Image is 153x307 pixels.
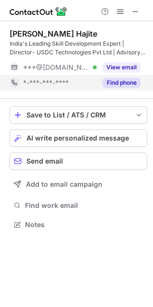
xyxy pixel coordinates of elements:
div: India's Leading Skill Development Expert | Director- USDC Technologies Pvt Ltd | Advisory Board M... [10,39,147,57]
button: Reveal Button [102,63,140,72]
button: Find work email [10,199,147,212]
span: Send email [26,157,63,165]
div: [PERSON_NAME] Hajite [10,29,97,38]
button: Add to email campaign [10,176,147,193]
img: ContactOut v5.3.10 [10,6,67,17]
span: ***@[DOMAIN_NAME] [23,63,89,72]
button: Send email [10,153,147,170]
span: AI write personalized message [26,134,129,142]
span: Find work email [25,201,143,210]
button: AI write personalized message [10,129,147,147]
span: Notes [25,220,143,229]
button: Notes [10,218,147,231]
button: Reveal Button [102,78,140,88]
button: save-profile-one-click [10,106,147,124]
div: Save to List / ATS / CRM [26,111,130,119]
span: Add to email campaign [26,180,102,188]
